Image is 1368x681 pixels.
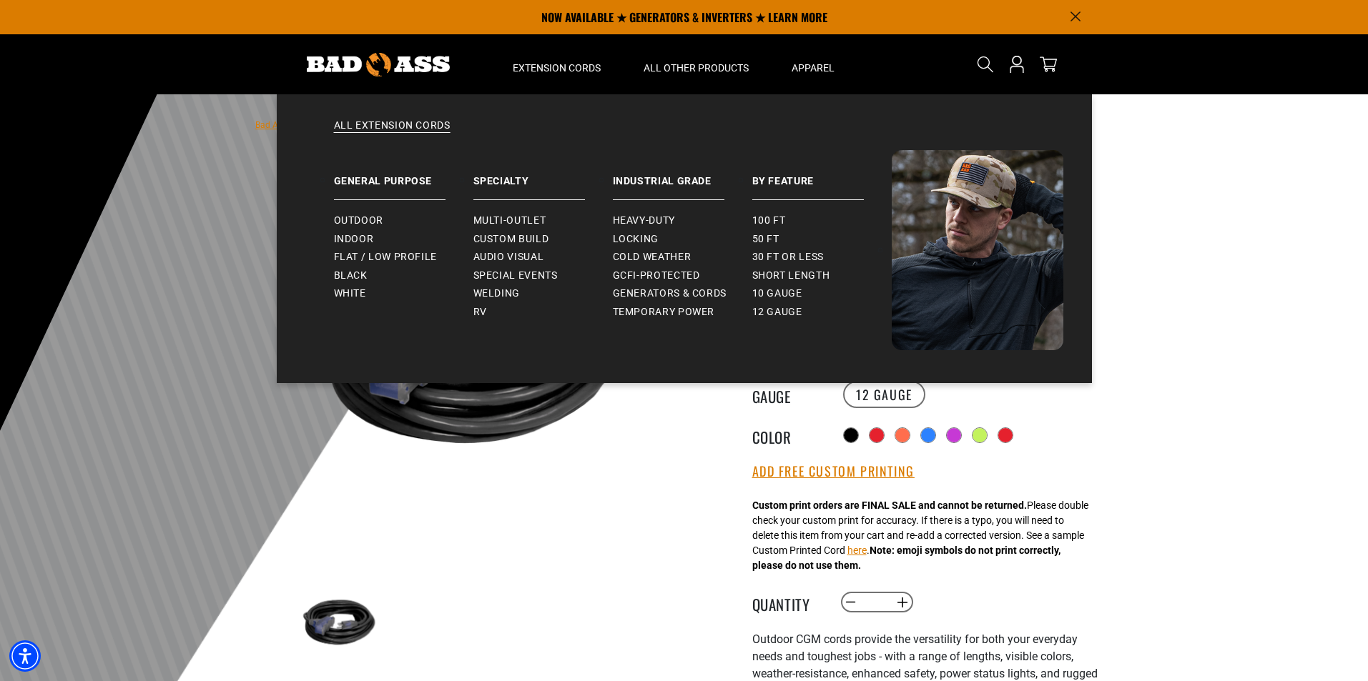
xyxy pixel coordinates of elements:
[334,251,438,264] span: Flat / Low Profile
[9,640,41,672] div: Accessibility Menu
[752,385,824,404] legend: Gauge
[752,284,892,303] a: 10 gauge
[613,303,752,322] a: Temporary Power
[473,284,613,303] a: Welding
[334,287,366,300] span: White
[752,426,824,444] legend: Color
[473,212,613,230] a: Multi-Outlet
[752,230,892,249] a: 50 ft
[752,212,892,230] a: 100 ft
[613,284,752,303] a: Generators & Cords
[334,267,473,285] a: Black
[473,267,613,285] a: Special Events
[792,61,835,74] span: Apparel
[613,233,659,246] span: Locking
[752,303,892,322] a: 12 gauge
[752,498,1088,573] div: Please double check your custom print for accuracy. If there is a typo, you will need to delete t...
[473,306,487,319] span: RV
[752,545,1061,571] strong: Note: emoji symbols do not print correctly, please do not use them.
[752,287,802,300] span: 10 gauge
[473,287,520,300] span: Welding
[752,267,892,285] a: Short Length
[752,306,802,319] span: 12 gauge
[255,120,352,130] a: Bad Ass Extension Cords
[334,233,374,246] span: Indoor
[613,150,752,200] a: Industrial Grade
[473,251,544,264] span: Audio Visual
[752,499,1027,511] strong: Custom print orders are FINAL SALE and cannot be returned.
[752,214,786,227] span: 100 ft
[752,464,915,479] button: Add Free Custom Printing
[334,150,473,200] a: General Purpose
[613,267,752,285] a: GCFI-Protected
[974,53,997,76] summary: Search
[752,248,892,267] a: 30 ft or less
[1005,34,1028,94] a: Open this option
[297,584,380,667] img: black
[752,593,824,612] label: Quantity
[622,34,770,94] summary: All Other Products
[305,119,1063,150] a: All Extension Cords
[473,303,613,322] a: RV
[334,248,473,267] a: Flat / Low Profile
[613,248,752,267] a: Cold Weather
[613,287,727,300] span: Generators & Cords
[613,212,752,230] a: Heavy-Duty
[473,248,613,267] a: Audio Visual
[473,233,549,246] span: Custom Build
[473,214,546,227] span: Multi-Outlet
[613,214,675,227] span: Heavy-Duty
[752,251,824,264] span: 30 ft or less
[473,269,558,282] span: Special Events
[770,34,856,94] summary: Apparel
[334,284,473,303] a: White
[334,230,473,249] a: Indoor
[473,150,613,200] a: Specialty
[752,269,830,282] span: Short Length
[613,269,700,282] span: GCFI-Protected
[644,61,749,74] span: All Other Products
[843,381,925,408] label: 12 Gauge
[752,233,779,246] span: 50 ft
[334,269,368,282] span: Black
[334,214,383,227] span: Outdoor
[307,53,450,76] img: Bad Ass Extension Cords
[847,543,867,558] button: here
[473,230,613,249] a: Custom Build
[491,34,622,94] summary: Extension Cords
[1037,56,1060,73] a: cart
[752,150,892,200] a: By Feature
[255,116,679,133] nav: breadcrumbs
[613,251,692,264] span: Cold Weather
[334,212,473,230] a: Outdoor
[513,61,601,74] span: Extension Cords
[613,306,715,319] span: Temporary Power
[613,230,752,249] a: Locking
[892,150,1063,350] img: Bad Ass Extension Cords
